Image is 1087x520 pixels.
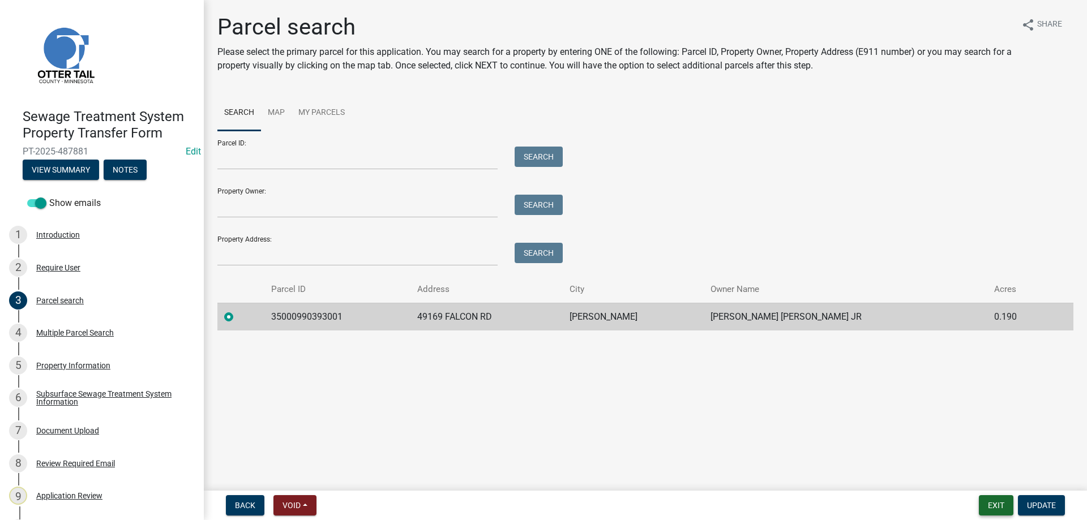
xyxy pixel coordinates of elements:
[261,95,292,131] a: Map
[36,329,114,337] div: Multiple Parcel Search
[704,276,988,303] th: Owner Name
[9,226,27,244] div: 1
[9,389,27,407] div: 6
[36,390,186,406] div: Subsurface Sewage Treatment System Information
[1027,501,1056,510] span: Update
[515,243,563,263] button: Search
[9,259,27,277] div: 2
[36,492,102,500] div: Application Review
[9,487,27,505] div: 9
[283,501,301,510] span: Void
[36,427,99,435] div: Document Upload
[104,166,147,175] wm-modal-confirm: Notes
[410,303,563,330] td: 49169 FALCON RD
[235,501,255,510] span: Back
[704,303,988,330] td: [PERSON_NAME] [PERSON_NAME] JR
[987,276,1050,303] th: Acres
[9,324,27,342] div: 4
[23,160,99,180] button: View Summary
[1037,18,1062,32] span: Share
[979,495,1013,515] button: Exit
[23,166,99,175] wm-modal-confirm: Summary
[264,276,411,303] th: Parcel ID
[104,160,147,180] button: Notes
[217,14,1012,41] h1: Parcel search
[9,291,27,310] div: 3
[36,264,80,272] div: Require User
[226,495,264,515] button: Back
[292,95,352,131] a: My Parcels
[410,276,563,303] th: Address
[186,146,201,157] wm-modal-confirm: Edit Application Number
[264,303,411,330] td: 35000990393001
[987,303,1050,330] td: 0.190
[36,296,84,304] div: Parcel search
[186,146,201,157] a: Edit
[515,147,563,167] button: Search
[1018,495,1065,515] button: Update
[1012,14,1071,36] button: shareShare
[36,231,80,239] div: Introduction
[563,303,703,330] td: [PERSON_NAME]
[23,109,195,141] h4: Sewage Treatment System Property Transfer Form
[273,495,316,515] button: Void
[9,356,27,375] div: 5
[27,196,101,210] label: Show emails
[563,276,703,303] th: City
[9,454,27,472] div: 8
[515,195,563,215] button: Search
[217,95,261,131] a: Search
[1021,18,1035,32] i: share
[36,459,115,467] div: Review Required Email
[23,12,108,97] img: Otter Tail County, Minnesota
[9,422,27,440] div: 7
[23,146,181,157] span: PT-2025-487881
[217,45,1012,72] p: Please select the primary parcel for this application. You may search for a property by entering ...
[36,362,110,369] div: Property Information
